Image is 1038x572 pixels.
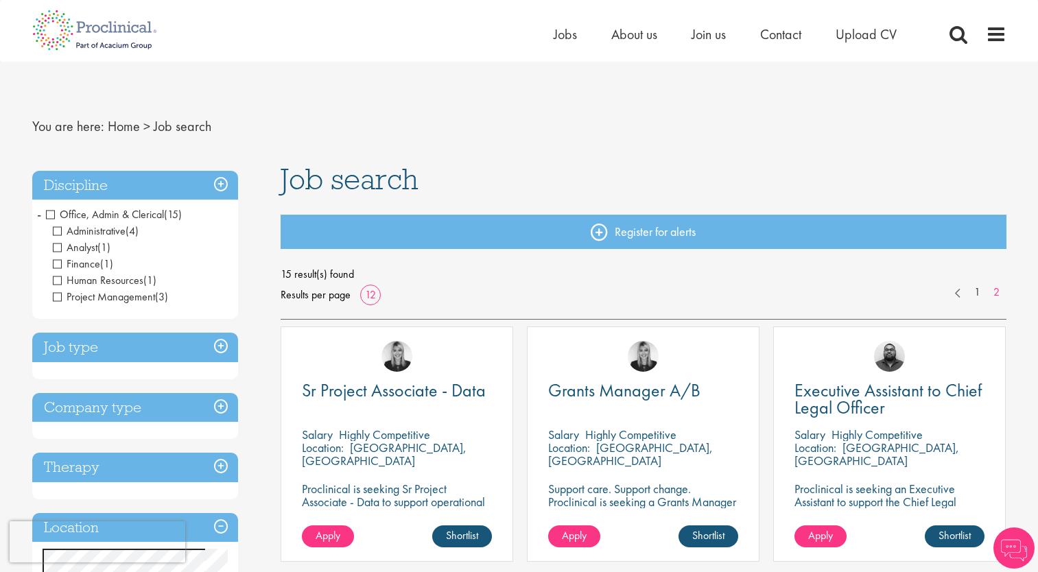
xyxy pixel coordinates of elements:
h3: Company type [32,393,238,422]
span: (4) [126,224,139,238]
a: About us [611,25,657,43]
span: Finance [53,257,100,271]
a: Shortlist [925,525,984,547]
a: breadcrumb link [108,117,140,135]
span: Apply [316,528,340,543]
span: Human Resources [53,273,143,287]
span: Grants Manager A/B [548,379,700,402]
span: (1) [97,240,110,254]
span: Office, Admin & Clerical [46,207,182,222]
span: You are here: [32,117,104,135]
a: Register for alerts [281,215,1006,249]
span: Job search [281,160,418,198]
span: Office, Admin & Clerical [46,207,164,222]
h3: Job type [32,333,238,362]
span: Location: [794,440,836,455]
p: Proclinical is seeking Sr Project Associate - Data to support operational and data management act... [302,482,492,547]
img: Ashley Bennett [874,341,905,372]
img: Janelle Jones [381,341,412,372]
a: Jobs [554,25,577,43]
img: Janelle Jones [628,341,659,372]
a: Sr Project Associate - Data [302,382,492,399]
a: Contact [760,25,801,43]
span: 15 result(s) found [281,264,1006,285]
p: Highly Competitive [831,427,923,442]
a: 1 [967,285,987,300]
a: Apply [794,525,847,547]
iframe: reCAPTCHA [10,521,185,562]
img: Chatbot [993,527,1035,569]
a: Shortlist [432,525,492,547]
a: Apply [302,525,354,547]
span: Human Resources [53,273,156,287]
a: Shortlist [679,525,738,547]
a: Executive Assistant to Chief Legal Officer [794,382,984,416]
a: Apply [548,525,600,547]
h3: Location [32,513,238,543]
p: [GEOGRAPHIC_DATA], [GEOGRAPHIC_DATA] [548,440,713,468]
span: Sr Project Associate - Data [302,379,486,402]
a: 12 [360,287,381,302]
span: Analyst [53,240,97,254]
span: Job search [154,117,211,135]
span: Analyst [53,240,110,254]
p: [GEOGRAPHIC_DATA], [GEOGRAPHIC_DATA] [794,440,959,468]
span: Project Management [53,289,168,304]
span: Finance [53,257,113,271]
span: Project Management [53,289,155,304]
span: Administrative [53,224,126,238]
a: Upload CV [836,25,897,43]
p: Highly Competitive [585,427,676,442]
span: Apply [562,528,587,543]
span: (1) [100,257,113,271]
span: Salary [794,427,825,442]
a: 2 [987,285,1006,300]
span: (15) [164,207,182,222]
span: Location: [302,440,344,455]
p: Proclinical is seeking an Executive Assistant to support the Chief Legal Officer (CLO) in [GEOGRA... [794,482,984,547]
a: Grants Manager A/B [548,382,738,399]
p: Highly Competitive [339,427,430,442]
h3: Discipline [32,171,238,200]
a: Join us [692,25,726,43]
h3: Therapy [32,453,238,482]
p: [GEOGRAPHIC_DATA], [GEOGRAPHIC_DATA] [302,440,467,468]
span: (1) [143,273,156,287]
span: Salary [548,427,579,442]
span: Apply [808,528,833,543]
span: > [143,117,150,135]
span: Administrative [53,224,139,238]
span: (3) [155,289,168,304]
span: Salary [302,427,333,442]
span: - [37,204,41,224]
p: Support care. Support change. Proclinical is seeking a Grants Manager A/B to join the team for a ... [548,482,738,534]
span: Results per page [281,285,351,305]
span: Location: [548,440,590,455]
span: Executive Assistant to Chief Legal Officer [794,379,982,419]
